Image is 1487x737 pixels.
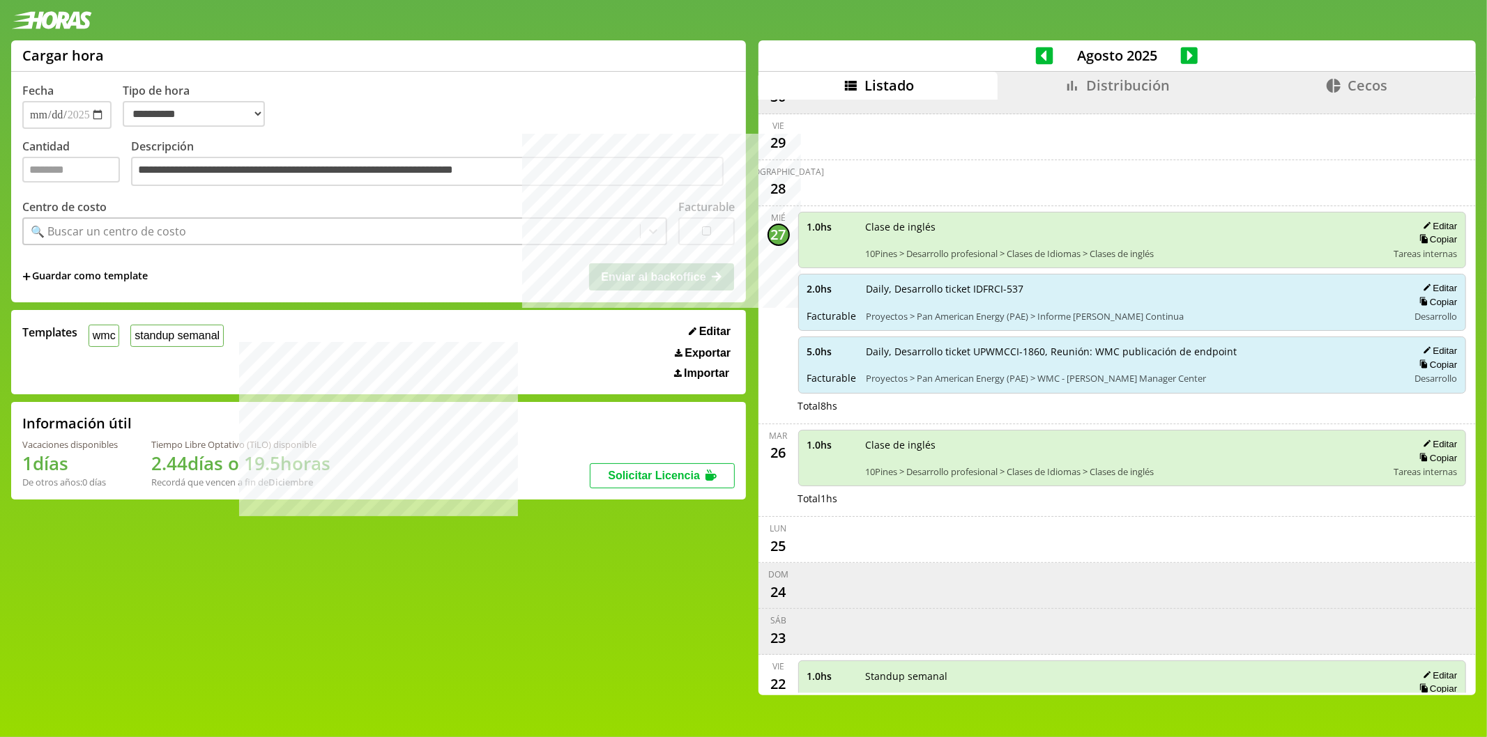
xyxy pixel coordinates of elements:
[807,345,857,358] span: 5.0 hs
[22,476,118,488] div: De otros años: 0 días
[1394,465,1457,478] span: Tareas internas
[768,580,790,603] div: 24
[866,669,1385,683] span: Standup semanal
[89,325,119,346] button: wmc
[131,139,735,189] label: Descripción
[22,414,132,433] h2: Información útil
[867,372,1399,385] span: Proyectos > Pan American Energy (PAE) > WMC - [PERSON_NAME] Manager Center
[1348,76,1387,95] span: Cecos
[864,76,914,95] span: Listado
[131,157,724,186] textarea: Descripción
[771,212,786,224] div: mié
[1414,310,1457,323] span: Desarrollo
[866,220,1385,233] span: Clase de inglés
[798,492,1467,505] div: Total 1 hs
[1415,233,1457,245] button: Copiar
[1414,372,1457,385] span: Desarrollo
[772,660,784,672] div: vie
[685,325,735,339] button: Editar
[768,568,788,580] div: dom
[807,282,857,295] span: 2.0 hs
[22,269,148,284] span: +Guardar como template
[151,451,330,476] h1: 2.44 días o 19.5 horas
[1415,683,1457,695] button: Copiar
[1394,247,1457,260] span: Tareas internas
[699,325,731,338] span: Editar
[768,672,790,695] div: 22
[867,282,1399,295] span: Daily, Desarrollo ticket IDFRCI-537
[22,438,118,451] div: Vacaciones disponibles
[807,309,857,323] span: Facturable
[770,614,786,626] div: sáb
[807,669,856,683] span: 1.0 hs
[22,83,54,98] label: Fecha
[123,83,276,129] label: Tipo de hora
[1419,282,1457,294] button: Editar
[1053,46,1181,65] span: Agosto 2025
[768,442,790,464] div: 26
[123,101,265,127] select: Tipo de hora
[772,120,784,132] div: vie
[867,345,1399,358] span: Daily, Desarrollo ticket UPWMCCI-1860, Reunión: WMC publicación de endpoint
[866,438,1385,451] span: Clase de inglés
[31,224,186,239] div: 🔍 Buscar un centro de costo
[1415,452,1457,464] button: Copiar
[22,451,118,476] h1: 1 días
[798,399,1467,412] div: Total 8 hs
[768,224,790,246] div: 27
[733,166,825,178] div: [DEMOGRAPHIC_DATA]
[22,46,104,65] h1: Cargar hora
[866,465,1385,478] span: 10Pines > Desarrollo profesional > Clases de Idiomas > Clases de inglés
[22,199,107,215] label: Centro de costo
[22,157,120,183] input: Cantidad
[590,463,735,488] button: Solicitar Licencia
[151,476,330,488] div: Recordá que vencen a fin de
[768,626,790,649] div: 23
[768,132,790,154] div: 29
[22,325,77,340] span: Templates
[1419,345,1457,357] button: Editar
[768,534,790,557] div: 25
[268,476,313,488] b: Diciembre
[671,346,735,360] button: Exportar
[608,470,700,481] span: Solicitar Licencia
[151,438,330,451] div: Tiempo Libre Optativo (TiLO) disponible
[867,310,1399,323] span: Proyectos > Pan American Energy (PAE) > Informe [PERSON_NAME] Continua
[22,139,131,189] label: Cantidad
[1419,438,1457,450] button: Editar
[807,220,856,233] span: 1.0 hs
[1419,220,1457,232] button: Editar
[130,325,223,346] button: standup semanal
[1415,296,1457,308] button: Copiar
[685,347,731,359] span: Exportar
[1415,359,1457,371] button: Copiar
[684,367,729,380] span: Importar
[866,247,1385,260] span: 10Pines > Desarrollo profesional > Clases de Idiomas > Clases de inglés
[770,522,787,534] div: lun
[758,100,1476,693] div: scrollable content
[678,199,735,215] label: Facturable
[1419,669,1457,681] button: Editar
[768,178,790,200] div: 28
[807,438,856,451] span: 1.0 hs
[22,269,31,284] span: +
[770,430,788,442] div: mar
[11,11,92,29] img: logotipo
[807,371,857,385] span: Facturable
[1086,76,1170,95] span: Distribución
